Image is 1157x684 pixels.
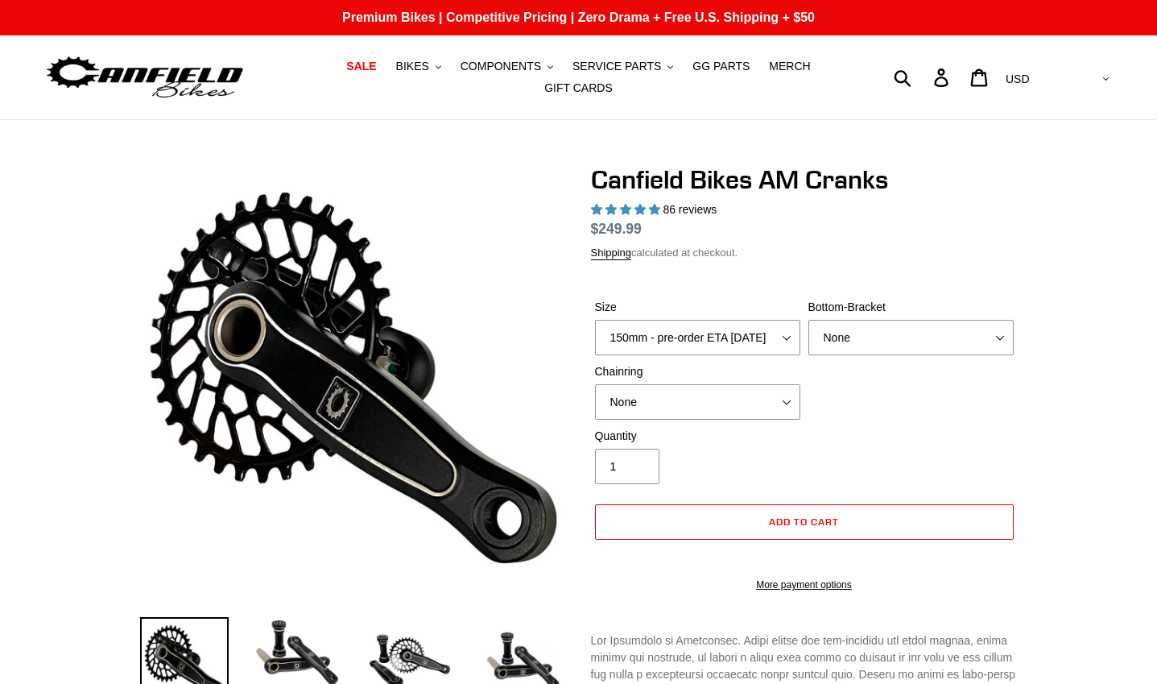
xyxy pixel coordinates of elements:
a: MERCH [761,56,818,77]
label: Size [595,299,800,316]
div: calculated at checkout. [591,245,1018,261]
span: SERVICE PARTS [572,60,661,73]
button: BIKES [388,56,449,77]
label: Bottom-Bracket [808,299,1014,316]
span: GIFT CARDS [544,81,613,95]
button: Add to cart [595,504,1014,540]
input: Search [903,60,944,95]
a: Shipping [591,247,632,260]
span: COMPONENTS [461,60,541,73]
img: Canfield Bikes [44,52,246,103]
label: Quantity [595,428,800,445]
a: More payment options [595,578,1014,592]
button: COMPONENTS [452,56,561,77]
a: GIFT CARDS [536,77,621,99]
span: 86 reviews [663,203,717,216]
span: MERCH [769,60,810,73]
a: GG PARTS [684,56,758,77]
span: Add to cart [769,516,839,528]
span: BIKES [396,60,429,73]
span: 4.97 stars [591,203,663,216]
a: SALE [338,56,384,77]
span: GG PARTS [692,60,750,73]
h1: Canfield Bikes AM Cranks [591,164,1018,195]
span: $249.99 [591,221,642,237]
label: Chainring [595,363,800,380]
button: SERVICE PARTS [564,56,681,77]
span: SALE [346,60,376,73]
